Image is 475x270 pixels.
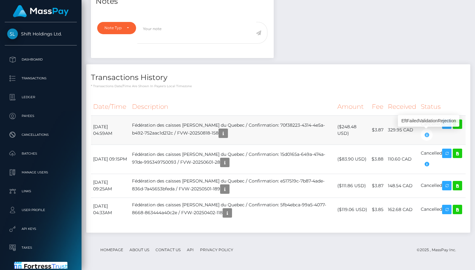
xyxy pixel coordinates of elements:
a: Transactions [5,71,77,86]
td: Fédération des caisses [PERSON_NAME] du Quebec / Confirmation: 70f38223-4314-4e5a-b492-752aac1d21... [130,115,335,145]
td: 329.95 CAD [386,115,419,145]
td: [DATE] 09:15PM [91,145,130,174]
td: ($248.48 USD) [335,115,369,145]
p: User Profile [7,205,74,215]
td: Cancelled [419,198,466,221]
td: $3.85 [369,198,386,221]
a: Batches [5,146,77,161]
td: Fédération des caisses [PERSON_NAME] du Quebec / Confirmation: 15d0165a-649a-474a-97de-9953497500... [130,145,335,174]
p: * Transactions date/time are shown in payee's local timezone [91,84,466,88]
td: Cancelled [419,145,466,174]
a: Privacy Policy [198,245,236,255]
td: 110.60 CAD [386,145,419,174]
td: Fédération des caisses [PERSON_NAME] du Quebec / Confirmation: e517519c-7b87-4ade-836d-7a45653bfe... [130,174,335,198]
a: Homepage [98,245,126,255]
th: Amount [335,98,369,115]
a: Cancellations [5,127,77,143]
th: Description [130,98,335,115]
p: API Keys [7,224,74,234]
p: Manage Users [7,168,74,177]
td: 148.54 CAD [386,174,419,198]
th: Received [386,98,419,115]
td: $3.88 [369,145,386,174]
td: Fédération des caisses [PERSON_NAME] du Quebec / Confirmation: 5fb4ebca-99a5-4077-8668-863444a40c... [130,198,335,221]
td: Cancelled [419,115,466,145]
td: [DATE] 04:59AM [91,115,130,145]
p: Transactions [7,74,74,83]
p: Cancellations [7,130,74,140]
p: Payees [7,111,74,121]
a: Ledger [5,89,77,105]
td: ($83.90 USD) [335,145,369,174]
div: © 2025 , MassPay Inc. [417,246,461,253]
h4: Transactions History [91,72,466,83]
a: Manage Users [5,165,77,180]
a: About Us [127,245,152,255]
a: Taxes [5,240,77,256]
a: Dashboard [5,52,77,67]
a: Contact Us [153,245,183,255]
a: User Profile [5,202,77,218]
img: Shift Holdings Ltd. [7,29,18,39]
td: ($111.86 USD) [335,174,369,198]
td: $3.87 [369,174,386,198]
p: Taxes [7,243,74,252]
p: Ledger [7,93,74,102]
p: Batches [7,149,74,158]
img: MassPay Logo [13,5,69,17]
p: Links [7,187,74,196]
a: API [184,245,196,255]
th: Status [419,98,466,115]
td: ($119.06 USD) [335,198,369,221]
span: Shift Holdings Ltd. [5,31,77,37]
td: Cancelled [419,174,466,198]
a: Links [5,183,77,199]
td: $3.87 [369,115,386,145]
div: EftFailedValidationRejection [398,115,459,127]
button: Note Type [97,22,136,34]
td: [DATE] 04:33AM [91,198,130,221]
td: 162.68 CAD [386,198,419,221]
th: Fee [369,98,386,115]
a: Payees [5,108,77,124]
p: Dashboard [7,55,74,64]
a: API Keys [5,221,77,237]
th: Date/Time [91,98,130,115]
div: Note Type [104,25,122,30]
td: [DATE] 09:25AM [91,174,130,198]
